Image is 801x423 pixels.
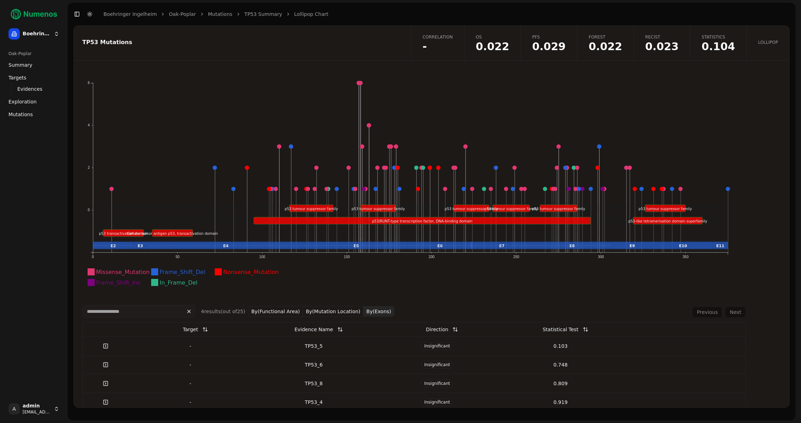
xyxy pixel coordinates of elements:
button: Boehringer Ingelheim [6,25,62,42]
text: p53-like tetramerisation domain superfamily [628,219,707,223]
text: 200 [429,255,435,259]
a: Boehringer Ingelheim [103,11,157,18]
text: p53 tumour suppressor family [532,207,585,211]
text: 250 [513,255,519,259]
span: (out of 25 ) [221,309,245,314]
span: PFS [532,34,566,40]
text: E11 [716,244,724,248]
span: - [422,41,453,52]
text: 350 [683,255,689,259]
text: p53 tumour suppressor family [485,207,538,211]
div: 0.748 [502,361,619,368]
a: Lollipop Chart [294,11,328,18]
span: Forest [589,34,622,40]
span: 4 result s [201,309,221,314]
span: 0.029 [532,41,566,52]
text: 6 [88,81,90,85]
a: TP53 Summary [244,11,282,18]
a: Forest0.022 [577,26,634,60]
div: - [131,342,249,350]
div: - [131,380,249,387]
span: OS [476,34,509,40]
text: Missense_Mutation [96,269,150,276]
button: By(Functional Area) [248,306,303,317]
div: 0.809 [502,380,619,387]
text: p53/RUNT-type transcription factor, DNA-binding domain [372,219,473,223]
text: E2 [111,244,116,248]
div: TP53_8 [255,380,373,387]
span: Evidences [17,85,42,93]
div: Direction [426,323,448,336]
a: Lollipop [746,26,789,60]
text: Cellular tumor antigen p53, transactivation domain [127,232,218,236]
text: p53 tumour suppressor family [639,207,692,211]
span: A [8,403,20,415]
text: 300 [598,255,604,259]
span: Mutations [8,111,33,118]
text: Frame_Shift_Ins [96,279,140,286]
div: Statistical Test [542,323,578,336]
div: TP53_4 [255,399,373,406]
a: Evidences [14,84,54,94]
text: 4 [88,123,90,127]
text: p53 tumour suppressor family [285,207,338,211]
text: In_Frame_Del [160,279,197,286]
text: E7 [499,244,504,248]
span: 0.022 [589,41,622,52]
a: Exploration [6,96,62,107]
text: E9 [630,244,635,248]
div: Oak-Poplar [6,48,62,59]
text: E4 [223,244,229,248]
span: 0.104 [702,41,735,52]
span: 0.023 [645,41,679,52]
span: Lollipop [758,40,778,45]
text: p53 transactivation domain [99,232,148,236]
text: 150 [344,255,350,259]
text: 50 [176,255,180,259]
a: PFS0.029 [521,26,577,60]
text: 0 [88,208,90,212]
span: Summary [8,61,32,68]
span: Insignificant [421,342,453,350]
span: Boehringer Ingelheim [23,31,51,37]
div: 0.919 [502,399,619,406]
text: 2 [88,166,90,169]
a: Mutations [6,109,62,120]
text: p53 tumour suppressor family [445,207,498,211]
span: Insignificant [421,361,453,369]
span: Recist [645,34,679,40]
text: Nonsense_Mutation [223,269,279,276]
span: Targets [8,74,26,81]
button: By(Exons) [363,306,394,317]
a: Mutations [208,11,232,18]
button: Toggle Sidebar [72,9,82,19]
text: E5 [354,244,359,248]
div: - [131,361,249,368]
a: Recist0.023 [634,26,690,60]
div: 0.103 [502,342,619,350]
div: TP53 Mutations [82,40,400,45]
div: - [131,399,249,406]
span: admin [23,403,51,409]
text: 100 [259,255,265,259]
div: Evidence Name [295,323,333,336]
span: Exploration [8,98,37,105]
a: Statistics0.104 [690,26,747,60]
text: E8 [569,244,575,248]
a: Oak-Poplar [169,11,196,18]
span: [EMAIL_ADDRESS] [23,409,51,415]
a: OS0.022 [464,26,521,60]
nav: breadcrumb [103,11,328,18]
a: Correlation- [411,26,464,60]
button: By(Mutation Location) [303,306,363,317]
span: 0.022 [476,41,509,52]
span: Correlation [422,34,453,40]
text: E10 [679,244,687,248]
text: E6 [437,244,443,248]
text: Frame_Shift_Del [160,269,205,276]
div: Target [183,323,198,336]
div: TP53_5 [255,342,373,350]
button: Toggle Dark Mode [85,9,95,19]
text: p53 tumour suppressor family [351,207,405,211]
a: Summary [6,59,62,71]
